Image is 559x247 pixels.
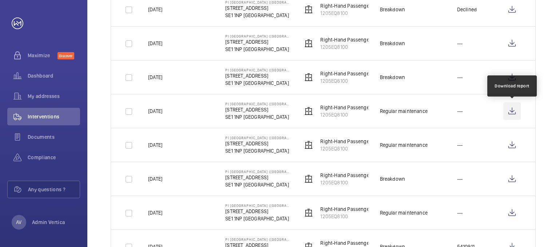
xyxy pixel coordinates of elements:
[304,141,313,149] img: elevator.svg
[495,83,530,89] div: Download report
[320,104,371,111] p: Right-Hand Passenger
[225,215,291,222] p: SE1 1NP [GEOGRAPHIC_DATA]
[28,186,80,193] span: Any questions ?
[320,2,371,9] p: Right-Hand Passenger
[58,52,74,59] span: Discover
[304,73,313,82] img: elevator.svg
[320,111,371,118] p: 1205EQ8100
[457,209,463,216] p: ---
[457,107,463,115] p: ---
[320,36,371,43] p: Right-Hand Passenger
[225,208,291,215] p: [STREET_ADDRESS]
[148,74,162,81] p: [DATE]
[225,140,291,147] p: [STREET_ADDRESS]
[320,145,371,152] p: 1205EQ8100
[148,175,162,183] p: [DATE]
[225,12,291,19] p: SE1 1NP [GEOGRAPHIC_DATA]
[320,138,371,145] p: Right-Hand Passenger
[380,40,405,47] div: Breakdown
[380,6,405,13] div: Breakdown
[225,169,291,174] p: PI [GEOGRAPHIC_DATA] ([GEOGRAPHIC_DATA])
[225,79,291,87] p: SE1 1NP [GEOGRAPHIC_DATA]
[320,239,371,247] p: Right-Hand Passenger
[28,113,80,120] span: Interventions
[304,107,313,115] img: elevator.svg
[225,203,291,208] p: PI [GEOGRAPHIC_DATA] ([GEOGRAPHIC_DATA])
[225,136,291,140] p: PI [GEOGRAPHIC_DATA] ([GEOGRAPHIC_DATA])
[28,154,80,161] span: Compliance
[320,179,371,186] p: 1205EQ8100
[457,175,463,183] p: ---
[320,43,371,51] p: 1205EQ8100
[320,9,371,17] p: 1205EQ8100
[148,141,162,149] p: [DATE]
[225,38,291,46] p: [STREET_ADDRESS]
[304,5,313,14] img: elevator.svg
[28,72,80,79] span: Dashboard
[380,107,428,115] div: Regular maintenance
[28,52,58,59] span: Maximize
[225,147,291,154] p: SE1 1NP [GEOGRAPHIC_DATA]
[225,113,291,121] p: SE1 1NP [GEOGRAPHIC_DATA]
[380,209,428,216] div: Regular maintenance
[457,74,463,81] p: ---
[380,141,428,149] div: Regular maintenance
[457,6,477,13] p: Declined
[148,107,162,115] p: [DATE]
[148,6,162,13] p: [DATE]
[304,208,313,217] img: elevator.svg
[225,237,291,242] p: PI [GEOGRAPHIC_DATA] ([GEOGRAPHIC_DATA])
[304,175,313,183] img: elevator.svg
[148,209,162,216] p: [DATE]
[32,219,65,226] p: Admin Vertica
[28,93,80,100] span: My addresses
[380,74,405,81] div: Breakdown
[320,205,371,213] p: Right-Hand Passenger
[225,181,291,188] p: SE1 1NP [GEOGRAPHIC_DATA]
[225,102,291,106] p: PI [GEOGRAPHIC_DATA] ([GEOGRAPHIC_DATA])
[28,133,80,141] span: Documents
[320,70,371,77] p: Right-Hand Passenger
[320,172,371,179] p: Right-Hand Passenger
[225,72,291,79] p: [STREET_ADDRESS]
[457,141,463,149] p: ---
[225,106,291,113] p: [STREET_ADDRESS]
[148,40,162,47] p: [DATE]
[225,174,291,181] p: [STREET_ADDRESS]
[320,213,371,220] p: 1205EQ8100
[457,40,463,47] p: ---
[225,46,291,53] p: SE1 1NP [GEOGRAPHIC_DATA]
[320,77,371,85] p: 1205EQ8100
[380,175,405,183] div: Breakdown
[304,39,313,48] img: elevator.svg
[225,34,291,38] p: PI [GEOGRAPHIC_DATA] ([GEOGRAPHIC_DATA])
[16,219,21,226] p: AV
[225,4,291,12] p: [STREET_ADDRESS]
[225,68,291,72] p: PI [GEOGRAPHIC_DATA] ([GEOGRAPHIC_DATA])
